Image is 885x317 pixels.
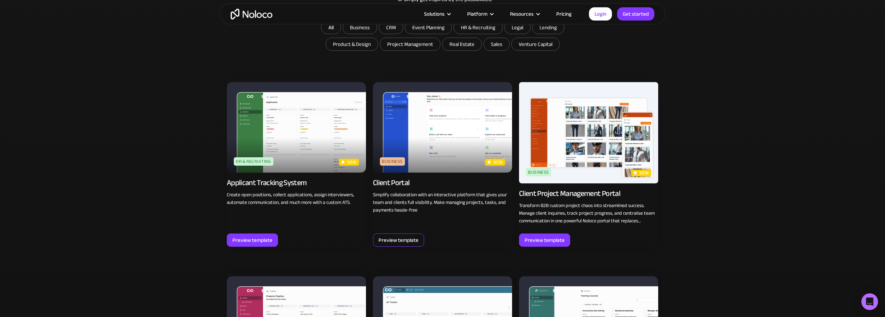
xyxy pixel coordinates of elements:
div: Resources [510,9,534,18]
a: Pricing [548,9,580,18]
div: Solutions [424,9,445,18]
div: Business [526,168,551,176]
div: Applicant Tracking System [227,178,307,188]
form: Email Form [303,21,582,53]
div: Resources [501,9,548,18]
div: HR & Recruiting [234,157,273,166]
a: HR & RecruitingnewApplicant Tracking SystemCreate open positions, collect applications, assign in... [227,79,366,247]
div: Business [380,157,405,166]
p: new [493,159,503,166]
p: new [347,159,357,166]
a: BusinessnewClient PortalSimplify collaboration with an interactive platform that gives your team ... [373,79,512,247]
div: Platform [459,9,501,18]
p: Transform B2B custom project chaos into streamlined success. Manage client inquiries, track proje... [519,202,658,225]
div: Preview template [378,236,418,245]
div: Client Portal [373,178,409,188]
p: Simplify collaboration with an interactive platform that gives your team and clients full visibil... [373,191,512,214]
p: new [639,169,649,176]
a: home [231,9,272,19]
div: Platform [467,9,487,18]
a: Login [589,7,612,21]
div: Preview template [525,236,565,245]
a: BusinessnewClient Project Management PortalTransform B2B custom project chaos into streamlined su... [519,79,658,247]
div: Preview template [232,236,272,245]
div: Open Intercom Messenger [861,293,878,310]
div: Solutions [415,9,459,18]
a: Get started [617,7,654,21]
div: Client Project Management Portal [519,189,620,198]
p: Create open positions, collect applications, assign interviewers, automate communication, and muc... [227,191,366,206]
